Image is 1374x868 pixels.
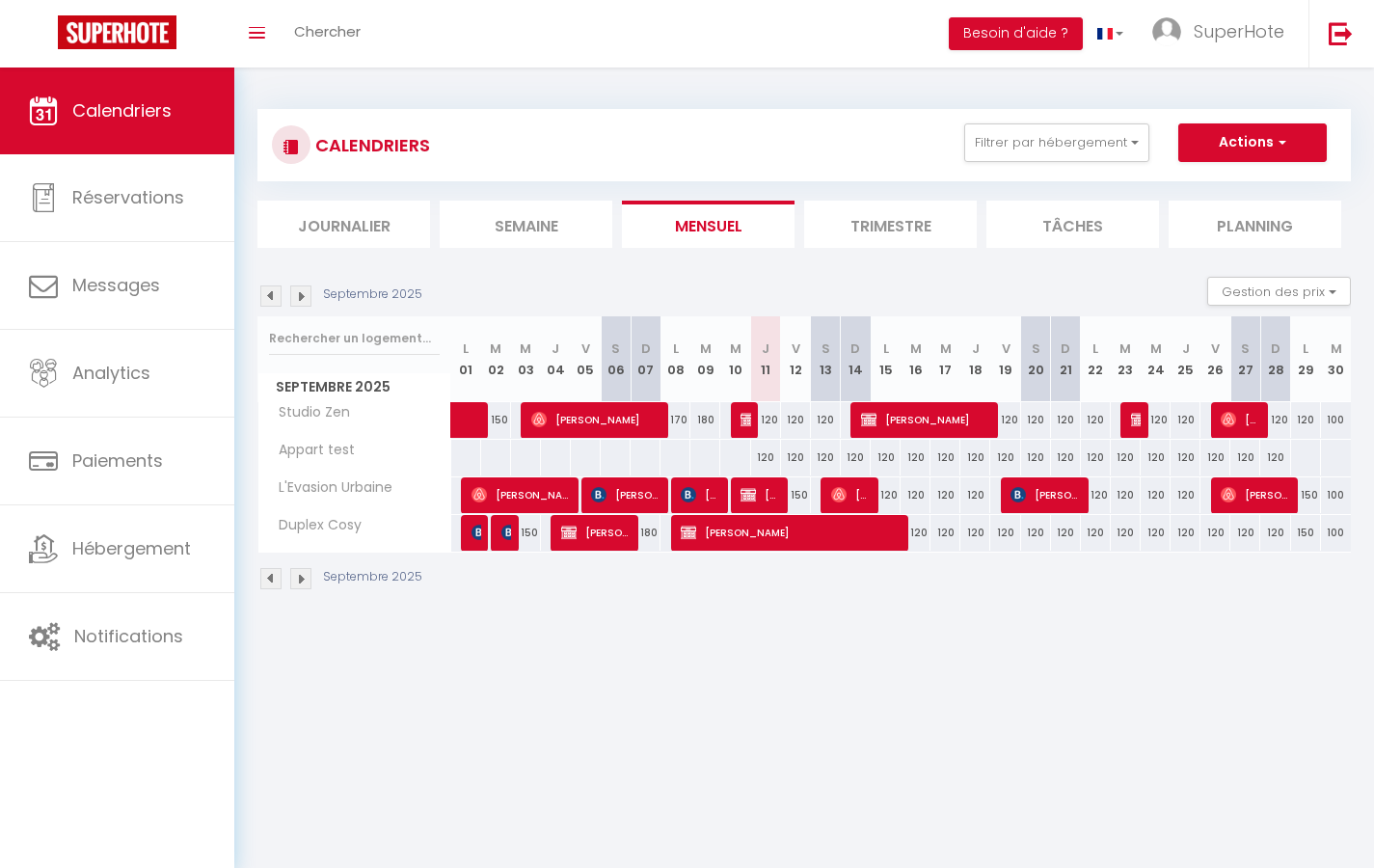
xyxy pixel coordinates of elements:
th: 30 [1321,316,1351,402]
div: 120 [1260,402,1290,438]
span: [PERSON_NAME] [1221,401,1260,438]
abbr: S [611,339,620,358]
th: 02 [481,316,511,402]
abbr: D [1061,339,1070,358]
th: 18 [960,316,990,402]
span: Notifications [74,624,183,648]
div: 120 [1171,477,1200,513]
div: 120 [990,402,1020,438]
abbr: M [1331,339,1342,358]
th: 14 [841,316,871,402]
div: 120 [930,515,960,551]
div: 120 [1200,515,1230,551]
th: 26 [1200,316,1230,402]
abbr: M [910,339,922,358]
li: Planning [1169,201,1341,248]
span: [PERSON_NAME] [741,476,780,513]
div: 100 [1321,515,1351,551]
p: Septembre 2025 [323,568,422,586]
div: 120 [930,440,960,475]
img: Super Booking [58,15,176,49]
div: 120 [781,402,811,438]
abbr: S [1241,339,1250,358]
button: Gestion des prix [1207,277,1351,306]
abbr: L [883,339,889,358]
li: Mensuel [622,201,795,248]
div: 120 [871,477,901,513]
th: 16 [901,316,930,402]
th: 13 [811,316,841,402]
div: 120 [901,440,930,475]
div: 120 [1051,402,1081,438]
span: [PERSON_NAME] [681,476,720,513]
div: 120 [751,440,781,475]
div: 150 [1291,477,1321,513]
th: 19 [990,316,1020,402]
div: 120 [1081,515,1111,551]
div: 120 [1021,402,1051,438]
abbr: M [490,339,501,358]
th: 04 [541,316,571,402]
span: Appart test [261,440,360,461]
div: 120 [1081,440,1111,475]
th: 11 [751,316,781,402]
li: Tâches [986,201,1159,248]
th: 29 [1291,316,1321,402]
div: 150 [781,477,811,513]
abbr: M [700,339,712,358]
abbr: M [520,339,531,358]
span: SuperHote [1194,19,1284,43]
th: 23 [1111,316,1141,402]
div: 120 [1111,515,1141,551]
th: 09 [690,316,720,402]
span: [PERSON_NAME] [831,476,871,513]
div: 120 [811,440,841,475]
th: 22 [1081,316,1111,402]
div: 120 [1111,477,1141,513]
th: 25 [1171,316,1200,402]
span: [PERSON_NAME] [561,514,631,551]
div: 120 [1051,440,1081,475]
abbr: M [1150,339,1162,358]
div: 120 [960,477,990,513]
div: 120 [1141,440,1171,475]
button: Actions [1178,123,1327,162]
abbr: L [1303,339,1308,358]
div: 120 [1230,515,1260,551]
li: Trimestre [804,201,977,248]
div: 120 [871,440,901,475]
li: Semaine [440,201,612,248]
img: ... [1152,17,1181,46]
span: [PERSON_NAME] [501,514,511,551]
th: 24 [1141,316,1171,402]
div: 120 [960,440,990,475]
div: 120 [1081,402,1111,438]
abbr: J [972,339,980,358]
abbr: V [1211,339,1220,358]
span: Studio Zen [261,402,355,423]
span: [PERSON_NAME] [1131,401,1141,438]
span: Messages [72,273,160,297]
div: 170 [660,402,690,438]
th: 15 [871,316,901,402]
div: 120 [901,477,930,513]
input: Rechercher un logement... [269,321,440,356]
h3: CALENDRIERS [310,123,430,167]
abbr: D [1271,339,1280,358]
span: Paiements [72,448,163,473]
span: Calendriers [72,98,172,122]
th: 17 [930,316,960,402]
div: 120 [811,402,841,438]
div: 120 [1230,440,1260,475]
div: 120 [1021,440,1051,475]
span: [PERSON_NAME] [861,401,990,438]
div: 120 [1171,402,1200,438]
th: 01 [451,316,481,402]
abbr: L [1092,339,1098,358]
div: 120 [781,440,811,475]
span: [PERSON_NAME] [471,476,571,513]
span: Patureau Léa [471,514,481,551]
abbr: M [1119,339,1131,358]
abbr: J [762,339,769,358]
span: [PERSON_NAME] [741,401,750,438]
